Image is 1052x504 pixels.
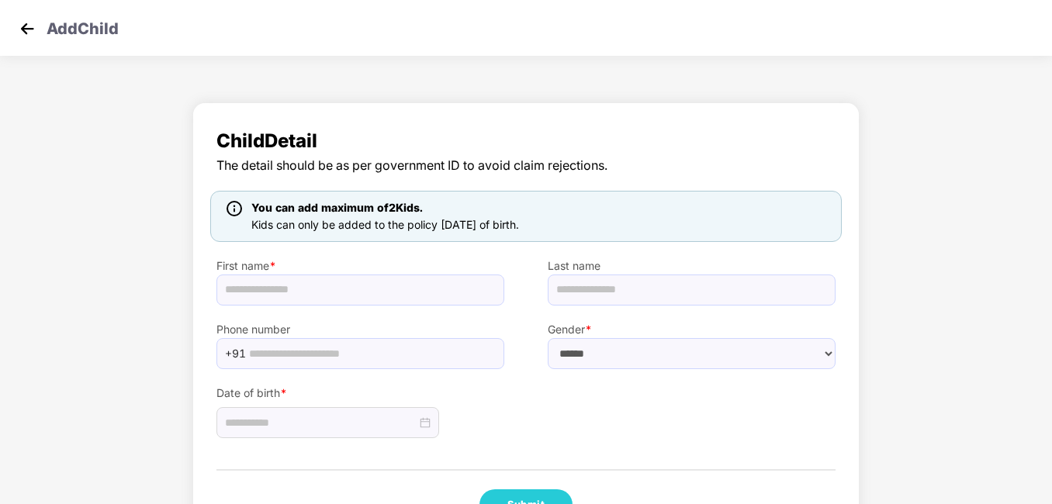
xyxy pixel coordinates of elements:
label: Gender [548,321,836,338]
span: +91 [225,342,246,365]
span: The detail should be as per government ID to avoid claim rejections. [216,156,836,175]
img: svg+xml;base64,PHN2ZyB4bWxucz0iaHR0cDovL3d3dy53My5vcmcvMjAwMC9zdmciIHdpZHRoPSIzMCIgaGVpZ2h0PSIzMC... [16,17,39,40]
span: You can add maximum of 2 Kids. [251,201,423,214]
span: Child Detail [216,126,836,156]
p: Add Child [47,17,119,36]
label: Date of birth [216,385,504,402]
span: Kids can only be added to the policy [DATE] of birth. [251,218,519,231]
label: Last name [548,257,836,274]
label: Phone number [216,321,504,338]
img: icon [227,201,242,216]
label: First name [216,257,504,274]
